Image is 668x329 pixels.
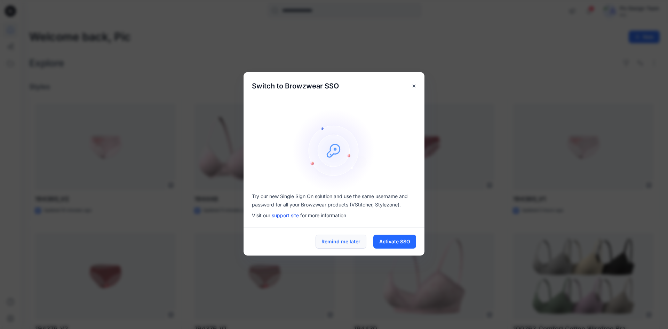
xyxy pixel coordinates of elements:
button: Close [408,80,420,92]
a: support site [272,212,299,218]
img: onboarding-sz2.1ef2cb9c.svg [292,109,376,192]
p: Try our new Single Sign On solution and use the same username and password for all your Browzwear... [252,192,416,209]
h5: Switch to Browzwear SSO [244,72,347,100]
p: Visit our for more information [252,212,416,219]
button: Remind me later [316,235,366,249]
button: Activate SSO [373,235,416,249]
